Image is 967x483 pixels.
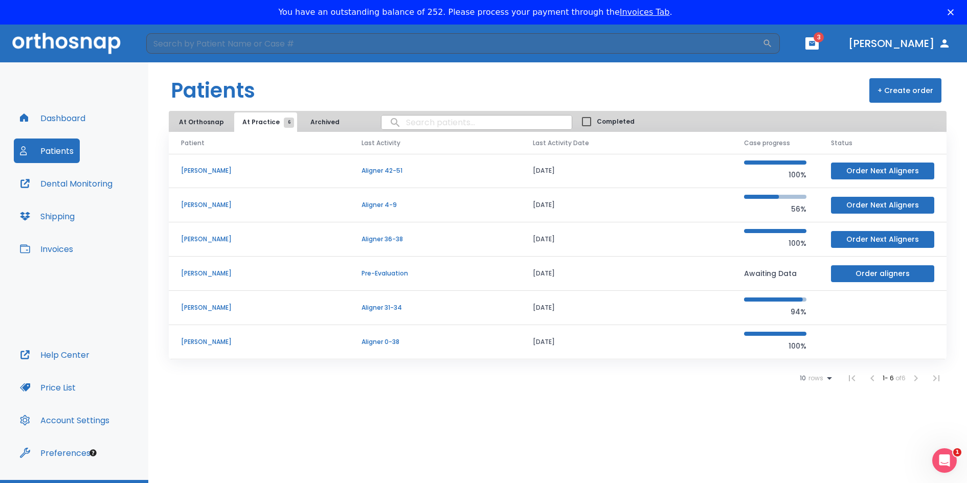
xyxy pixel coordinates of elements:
p: [PERSON_NAME] [181,166,337,175]
button: Invoices [14,237,79,261]
button: Patients [14,139,80,163]
div: Close [948,9,958,15]
span: 1 - 6 [883,374,895,382]
button: Price List [14,375,82,400]
button: Preferences [14,441,97,465]
td: [DATE] [521,188,732,222]
span: Status [831,139,852,148]
p: 100% [744,340,806,352]
button: At Orthosnap [171,112,232,132]
p: Pre-Evaluation [362,269,508,278]
span: Case progress [744,139,790,148]
button: Dashboard [14,106,92,130]
button: Order Next Aligners [831,197,934,214]
td: [DATE] [521,291,732,325]
p: 56% [744,203,806,215]
img: Orthosnap [12,33,121,54]
button: [PERSON_NAME] [844,34,955,53]
span: 1 [953,448,961,456]
p: 100% [744,237,806,249]
p: Aligner 4-9 [362,200,508,210]
div: Tooltip anchor [88,448,98,457]
span: Patient [181,139,205,148]
input: Search by Patient Name or Case # [146,33,762,54]
button: + Create order [869,78,941,103]
td: [DATE] [521,325,732,359]
h1: Patients [171,75,255,106]
p: [PERSON_NAME] [181,235,337,244]
p: 94% [744,306,806,318]
td: [DATE] [521,257,732,291]
p: Aligner 36-38 [362,235,508,244]
p: [PERSON_NAME] [181,303,337,312]
p: Aligner 0-38 [362,337,508,347]
span: Completed [597,117,635,126]
td: [DATE] [521,154,732,188]
button: Order Next Aligners [831,231,934,248]
div: You have an outstanding balance of 252. Please process your payment through the . [278,7,672,17]
span: Last Activity [362,139,400,148]
button: Archived [299,112,350,132]
span: Last Activity Date [533,139,589,148]
button: Shipping [14,204,81,228]
button: Dental Monitoring [14,171,119,196]
button: Account Settings [14,408,116,432]
iframe: Intercom live chat [932,448,957,473]
span: rows [806,375,823,382]
input: search [381,112,572,132]
p: 100% [744,169,806,181]
div: tabs [171,112,352,132]
p: [PERSON_NAME] [181,200,337,210]
button: Help Center [14,342,96,367]
p: Aligner 42-51 [362,166,508,175]
span: 10 [800,375,806,382]
td: [DATE] [521,222,732,257]
button: Order Next Aligners [831,163,934,179]
span: 6 [284,118,294,128]
p: [PERSON_NAME] [181,337,337,347]
span: 3 [814,32,824,42]
p: [PERSON_NAME] [181,269,337,278]
span: At Practice [242,118,289,127]
a: Invoices Tab [620,7,670,17]
button: Order aligners [831,265,934,282]
p: Awaiting Data [744,267,806,280]
span: of 6 [895,374,906,382]
p: Aligner 31-34 [362,303,508,312]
